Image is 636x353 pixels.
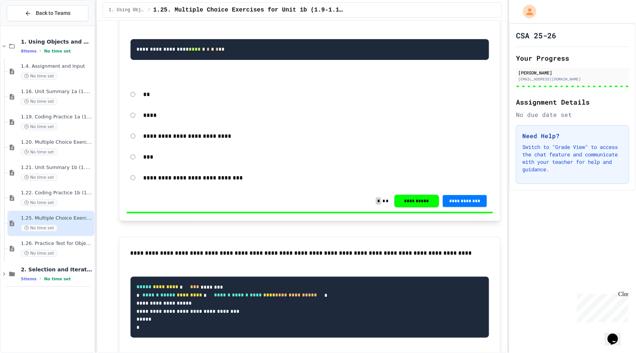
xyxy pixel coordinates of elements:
span: / [148,7,150,13]
span: 1.22. Coding Practice 1b (1.7-1.15) [21,190,93,196]
span: 5 items [21,277,37,282]
div: [EMAIL_ADDRESS][DOMAIN_NAME] [518,76,627,82]
span: • [40,276,41,282]
span: No time set [21,149,57,156]
span: No time set [21,174,57,181]
div: Chat with us now!Close [3,3,51,47]
span: No time set [21,199,57,206]
span: 1. Using Objects and Methods [109,7,145,13]
span: No time set [44,49,71,54]
span: 1.16. Unit Summary 1a (1.1-1.6) [21,89,93,95]
span: 1. Using Objects and Methods [21,38,93,45]
div: [PERSON_NAME] [518,69,627,76]
span: Back to Teams [36,9,70,17]
span: 2. Selection and Iteration [21,266,93,273]
iframe: chat widget [574,291,629,322]
span: 1.26. Practice Test for Objects (1.12-1.14) [21,241,93,247]
span: 8 items [21,49,37,54]
span: No time set [21,73,57,80]
span: 1.25. Multiple Choice Exercises for Unit 1b (1.9-1.15) [21,215,93,222]
span: No time set [44,277,71,282]
span: 1.4. Assignment and Input [21,63,93,70]
div: My Account [515,3,538,20]
span: 1.20. Multiple Choice Exercises for Unit 1a (1.1-1.6) [21,139,93,146]
div: No due date set [516,110,629,119]
span: No time set [21,123,57,130]
span: No time set [21,98,57,105]
p: Switch to "Grade View" to access the chat feature and communicate with your teacher for help and ... [522,143,623,173]
span: 1.25. Multiple Choice Exercises for Unit 1b (1.9-1.15) [153,6,344,15]
h2: Assignment Details [516,97,629,107]
h1: CSA 25-26 [516,30,556,41]
h2: Your Progress [516,53,629,63]
iframe: chat widget [605,323,629,346]
span: • [40,48,41,54]
span: 1.19. Coding Practice 1a (1.1-1.6) [21,114,93,120]
h3: Need Help? [522,131,623,140]
span: 1.21. Unit Summary 1b (1.7-1.15) [21,165,93,171]
span: No time set [21,250,57,257]
span: No time set [21,225,57,232]
button: Back to Teams [7,5,88,21]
